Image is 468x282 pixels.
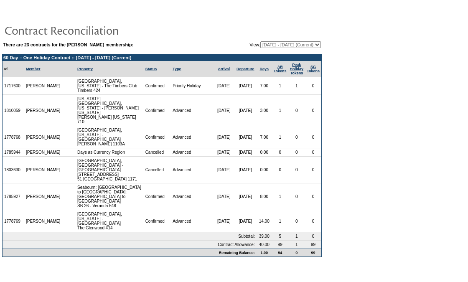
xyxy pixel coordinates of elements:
[234,77,257,95] td: [DATE]
[3,157,24,183] td: 1803630
[288,183,305,210] td: 0
[76,77,144,95] td: [GEOGRAPHIC_DATA], [US_STATE] - The Timbers Club Timbers 424
[257,157,272,183] td: 0.00
[213,210,234,232] td: [DATE]
[26,67,41,71] a: Member
[257,241,272,249] td: 40.00
[234,210,257,232] td: [DATE]
[171,157,213,183] td: Advanced
[24,95,62,126] td: [PERSON_NAME]
[257,126,272,148] td: 7.00
[307,65,320,73] a: SGTokens
[272,148,288,157] td: 0
[173,67,181,71] a: Type
[3,126,24,148] td: 1778768
[288,157,305,183] td: 0
[4,22,171,38] img: pgTtlContractReconciliation.gif
[234,157,257,183] td: [DATE]
[288,241,305,249] td: 1
[288,77,305,95] td: 1
[288,148,305,157] td: 0
[274,65,287,73] a: ARTokens
[272,183,288,210] td: 1
[257,183,272,210] td: 8.00
[24,183,62,210] td: [PERSON_NAME]
[171,126,213,148] td: Advanced
[144,157,171,183] td: Cancelled
[24,157,62,183] td: [PERSON_NAME]
[3,210,24,232] td: 1778769
[272,126,288,148] td: 1
[272,241,288,249] td: 99
[76,210,144,232] td: [GEOGRAPHIC_DATA], [US_STATE] - [GEOGRAPHIC_DATA] The Glenwood #14
[145,67,157,71] a: Status
[76,126,144,148] td: [GEOGRAPHIC_DATA], [US_STATE] - [GEOGRAPHIC_DATA] [PERSON_NAME] 1103A
[305,183,321,210] td: 0
[234,126,257,148] td: [DATE]
[218,67,230,71] a: Arrival
[305,157,321,183] td: 0
[288,126,305,148] td: 0
[171,210,213,232] td: Advanced
[257,95,272,126] td: 3.00
[3,183,24,210] td: 1785927
[305,249,321,257] td: 99
[171,95,213,126] td: Advanced
[3,95,24,126] td: 1810059
[24,126,62,148] td: [PERSON_NAME]
[3,249,257,257] td: Remaining Balance:
[3,61,24,77] td: Id
[76,95,144,126] td: [US_STATE][GEOGRAPHIC_DATA], [US_STATE] - [PERSON_NAME] [US_STATE] [PERSON_NAME] [US_STATE] 710
[213,148,234,157] td: [DATE]
[213,95,234,126] td: [DATE]
[213,126,234,148] td: [DATE]
[237,67,254,71] a: Departure
[3,148,24,157] td: 1785944
[257,148,272,157] td: 0.00
[272,249,288,257] td: 94
[272,95,288,126] td: 1
[144,126,171,148] td: Confirmed
[259,67,269,71] a: Days
[305,210,321,232] td: 0
[24,210,62,232] td: [PERSON_NAME]
[3,77,24,95] td: 1717600
[144,210,171,232] td: Confirmed
[234,183,257,210] td: [DATE]
[288,95,305,126] td: 0
[290,63,304,75] a: Peak HolidayTokens
[3,241,257,249] td: Contract Allowance:
[272,157,288,183] td: 0
[305,77,321,95] td: 0
[257,77,272,95] td: 7.00
[76,148,144,157] td: Days as Currency Region
[288,210,305,232] td: 0
[77,67,93,71] a: Property
[257,249,272,257] td: 1.00
[171,148,213,157] td: Advanced
[305,241,321,249] td: 99
[144,148,171,157] td: Cancelled
[76,183,144,210] td: Seabourn: [GEOGRAPHIC_DATA] to [GEOGRAPHIC_DATA]: [GEOGRAPHIC_DATA] to [GEOGRAPHIC_DATA] SB 26 - ...
[209,41,321,48] td: View:
[3,54,321,61] td: 60 Day – One Holiday Contract :: [DATE] - [DATE] (Current)
[171,183,213,210] td: Advanced
[257,210,272,232] td: 14.00
[272,210,288,232] td: 1
[272,77,288,95] td: 1
[3,232,257,241] td: Subtotal:
[305,126,321,148] td: 0
[3,42,133,47] b: There are 23 contracts for the [PERSON_NAME] membership:
[144,77,171,95] td: Confirmed
[305,148,321,157] td: 0
[76,157,144,183] td: [GEOGRAPHIC_DATA], [GEOGRAPHIC_DATA] - [GEOGRAPHIC_DATA][STREET_ADDRESS] 51 [GEOGRAPHIC_DATA] 1171
[234,95,257,126] td: [DATE]
[305,232,321,241] td: 0
[213,77,234,95] td: [DATE]
[24,77,62,95] td: [PERSON_NAME]
[272,232,288,241] td: 5
[213,157,234,183] td: [DATE]
[288,249,305,257] td: 0
[213,183,234,210] td: [DATE]
[171,77,213,95] td: Priority Holiday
